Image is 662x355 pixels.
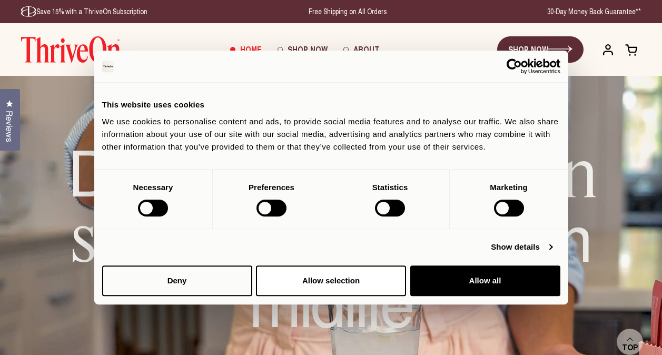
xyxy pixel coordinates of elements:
[21,6,147,17] p: Save 15% with a ThriveOn Subscription
[372,183,408,192] strong: Statistics
[42,139,620,330] h1: Daily for women in midlife
[288,43,328,55] span: Shop Now
[102,265,252,296] button: Deny
[240,43,262,55] span: Home
[490,183,528,192] strong: Marketing
[335,35,388,64] a: About
[102,98,560,111] div: This website uses cookies
[249,183,294,192] strong: Preferences
[309,6,387,17] p: Free Shipping on All Orders
[622,343,638,352] span: Top
[353,43,380,55] span: About
[72,133,595,278] em: strength and skin support
[3,111,16,142] span: Reviews
[133,183,173,192] strong: Necessary
[102,61,114,73] img: logo
[491,241,552,253] a: Show details
[256,265,406,296] button: Allow selection
[222,35,270,64] a: Home
[102,115,560,153] div: We use cookies to personalise content and ads, to provide social media features and to analyse ou...
[547,6,641,17] p: 30-Day Money Back Guarantee**
[497,36,584,63] a: SHOP NOW
[270,35,335,64] a: Shop Now
[410,265,560,296] button: Allow all
[468,58,560,74] a: Usercentrics Cookiebot - opens in a new window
